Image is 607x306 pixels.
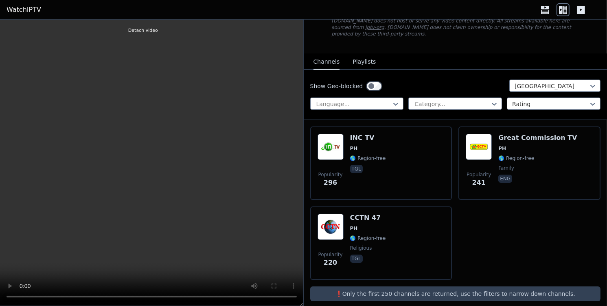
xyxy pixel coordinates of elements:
span: PH [350,225,358,232]
p: tgl [350,255,363,263]
a: WatchIPTV [7,5,41,15]
img: INC TV [318,134,344,160]
span: Popularity [467,171,491,178]
span: 🌎 Region-free [498,155,534,162]
button: Channels [313,54,340,70]
h6: CCTN 47 [350,214,386,222]
h6: INC TV [350,134,386,142]
span: religious [350,245,372,251]
span: 🌎 Region-free [350,235,386,242]
span: 220 [324,258,337,268]
p: eng [498,175,512,183]
span: 241 [472,178,486,188]
span: PH [350,145,358,152]
h6: Great Commission TV [498,134,577,142]
span: 🌎 Region-free [350,155,386,162]
p: tgl [350,165,363,173]
img: CCTN 47 [318,214,344,240]
span: PH [498,145,506,152]
p: ❗️Only the first 250 channels are returned, use the filters to narrow down channels. [313,290,598,298]
span: Popularity [318,251,342,258]
img: Great Commission TV [466,134,492,160]
span: 296 [324,178,337,188]
span: family [498,165,514,171]
label: Show Geo-blocked [310,82,363,90]
button: Playlists [353,54,376,70]
span: Popularity [318,171,342,178]
a: iptv-org [365,24,384,30]
p: [DOMAIN_NAME] does not host or serve any video content directly. All streams available here are s... [331,18,579,37]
